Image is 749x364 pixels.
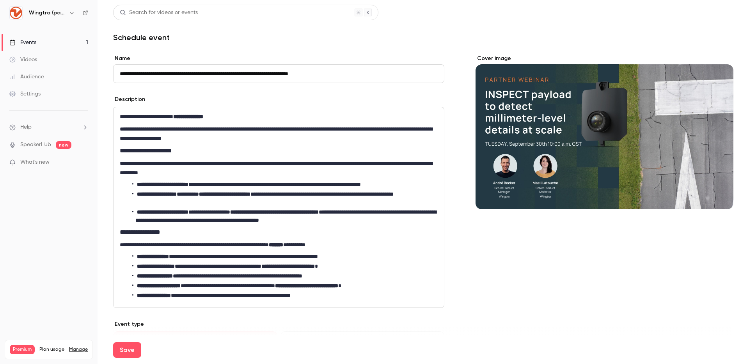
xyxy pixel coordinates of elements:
[29,9,66,17] h6: Wingtra (partners)
[20,123,32,131] span: Help
[120,9,198,17] div: Search for videos or events
[56,141,71,149] span: new
[113,342,141,358] button: Save
[9,56,37,64] div: Videos
[9,123,88,131] li: help-dropdown-opener
[10,345,35,354] span: Premium
[20,141,51,149] a: SpeakerHub
[113,320,444,328] p: Event type
[69,346,88,353] a: Manage
[113,33,733,42] h1: Schedule event
[9,90,41,98] div: Settings
[39,346,64,353] span: Plan usage
[476,55,733,62] label: Cover image
[113,95,145,103] label: Description
[9,39,36,46] div: Events
[20,158,50,166] span: What's new
[113,55,444,62] label: Name
[476,55,733,209] section: Cover image
[113,107,444,308] section: description
[9,73,44,81] div: Audience
[114,107,444,307] div: editor
[10,7,22,19] img: Wingtra (partners)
